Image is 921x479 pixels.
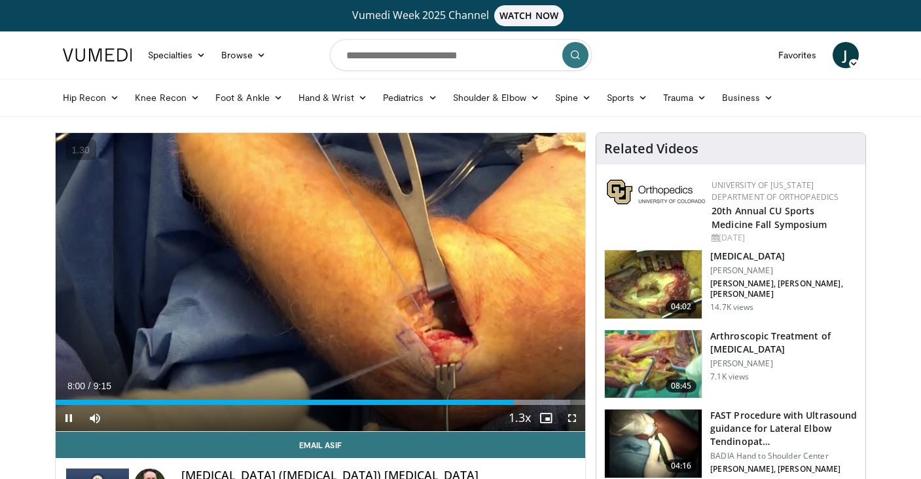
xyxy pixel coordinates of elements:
a: Hand & Wrist [291,85,375,111]
div: [DATE] [712,232,855,244]
p: [PERSON_NAME], [PERSON_NAME] [710,464,858,474]
a: Vumedi Week 2025 ChannelWATCH NOW [65,5,857,26]
a: Spine [547,85,599,111]
span: 8:00 [67,381,85,391]
video-js: Video Player [56,133,586,432]
a: University of [US_STATE] Department of Orthopaedics [712,180,839,202]
img: E-HI8y-Omg85H4KX4xMDoxOjBzMTt2bJ_4.150x105_q85_crop-smart_upscale.jpg [605,410,702,478]
a: Business [714,85,781,111]
p: [PERSON_NAME] [710,265,858,276]
a: 04:02 [MEDICAL_DATA] [PERSON_NAME] [PERSON_NAME], [PERSON_NAME], [PERSON_NAME] 14.7K views [604,250,858,319]
a: Specialties [140,42,214,68]
a: Shoulder & Elbow [445,85,547,111]
h4: Related Videos [604,141,698,157]
h3: [MEDICAL_DATA] [710,250,858,263]
p: 14.7K views [710,302,753,313]
button: Enable picture-in-picture mode [533,405,559,431]
h3: FAST Procedure with Ultrasound guidance for Lateral Elbow Tendinopat… [710,409,858,448]
a: Foot & Ankle [208,85,291,111]
a: 08:45 Arthroscopic Treatment of [MEDICAL_DATA] [PERSON_NAME] 7.1K views [604,330,858,399]
a: Trauma [655,85,715,111]
p: [PERSON_NAME] [710,358,858,369]
span: 04:16 [666,459,697,472]
p: 7.1K views [710,372,749,382]
a: Pediatrics [375,85,445,111]
a: Sports [599,85,655,111]
a: J [833,42,859,68]
span: / [88,381,91,391]
a: Email Asif [56,432,586,458]
span: WATCH NOW [494,5,564,26]
input: Search topics, interventions [330,39,592,71]
p: BADIA Hand to Shoulder Center [710,451,858,461]
img: VuMedi Logo [63,48,132,62]
button: Mute [82,405,108,431]
button: Fullscreen [559,405,585,431]
p: [PERSON_NAME], [PERSON_NAME], [PERSON_NAME] [710,278,858,299]
img: 355603a8-37da-49b6-856f-e00d7e9307d3.png.150x105_q85_autocrop_double_scale_upscale_version-0.2.png [607,180,705,204]
a: Hip Recon [55,85,128,111]
img: 9fe33de0-e486-4ae2-8f37-6336057f1190.150x105_q85_crop-smart_upscale.jpg [605,250,702,318]
span: 04:02 [666,300,697,313]
button: Pause [56,405,82,431]
a: 20th Annual CU Sports Medicine Fall Symposium [712,204,827,231]
img: a46ba35e-14f0-4027-84ff-bbe80d489834.150x105_q85_crop-smart_upscale.jpg [605,330,702,398]
span: 08:45 [666,379,697,393]
h3: Arthroscopic Treatment of [MEDICAL_DATA] [710,330,858,356]
a: Browse [213,42,274,68]
div: Progress Bar [56,400,586,405]
button: Playback Rate [507,405,533,431]
a: Knee Recon [127,85,208,111]
a: Favorites [770,42,825,68]
span: 9:15 [94,381,111,391]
